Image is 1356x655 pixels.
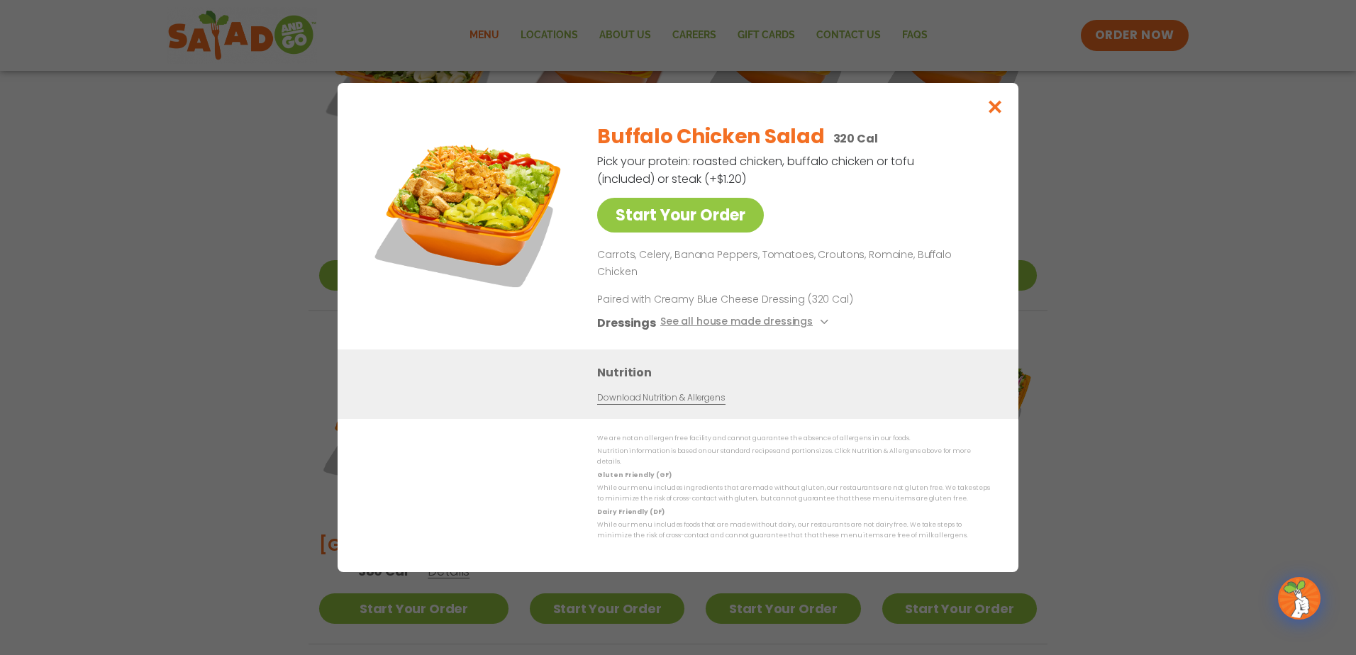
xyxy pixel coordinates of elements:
h3: Dressings [597,314,656,332]
p: While our menu includes foods that are made without dairy, our restaurants are not dairy free. We... [597,520,990,542]
h2: Buffalo Chicken Salad [597,122,824,152]
a: Start Your Order [597,198,764,233]
img: wpChatIcon [1279,578,1319,618]
h3: Nutrition [597,364,997,381]
strong: Gluten Friendly (GF) [597,471,671,479]
p: Paired with Creamy Blue Cheese Dressing (320 Cal) [597,292,860,307]
button: See all house made dressings [660,314,833,332]
p: Carrots, Celery, Banana Peppers, Tomatoes, Croutons, Romaine, Buffalo Chicken [597,247,984,281]
img: Featured product photo for Buffalo Chicken Salad [369,111,568,310]
p: 320 Cal [833,130,878,147]
p: We are not an allergen free facility and cannot guarantee the absence of allergens in our foods. [597,433,990,444]
a: Download Nutrition & Allergens [597,391,725,405]
p: While our menu includes ingredients that are made without gluten, our restaurants are not gluten ... [597,483,990,505]
strong: Dairy Friendly (DF) [597,508,664,516]
p: Nutrition information is based on our standard recipes and portion sizes. Click Nutrition & Aller... [597,446,990,468]
button: Close modal [972,83,1018,130]
p: Pick your protein: roasted chicken, buffalo chicken or tofu (included) or steak (+$1.20) [597,152,916,188]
